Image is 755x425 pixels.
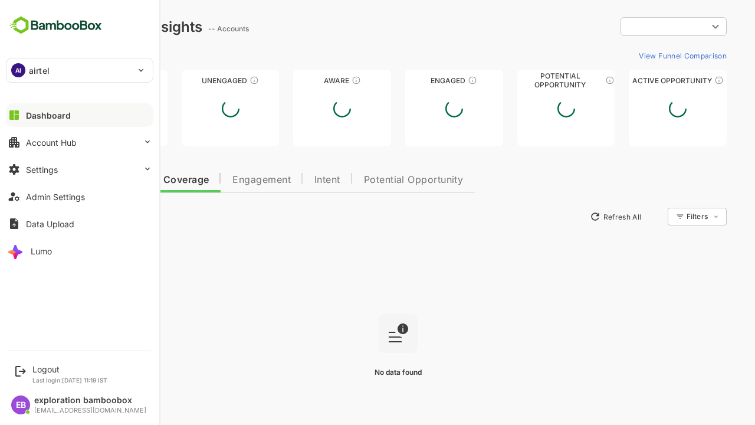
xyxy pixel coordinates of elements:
[426,76,436,85] div: These accounts are warm, further nurturing would qualify them to MQAs
[31,246,52,256] div: Lumo
[543,207,605,226] button: Refresh All
[644,206,685,227] div: Filters
[26,165,58,175] div: Settings
[323,175,422,185] span: Potential Opportunity
[587,76,685,85] div: Active Opportunity
[26,192,85,202] div: Admin Settings
[40,175,168,185] span: Data Quality and Coverage
[673,76,682,85] div: These accounts have open opportunities which might be at any of the Sales Stages
[32,377,107,384] p: Last login: [DATE] 11:19 IST
[6,103,153,127] button: Dashboard
[6,212,153,236] button: Data Upload
[252,76,350,85] div: Aware
[34,407,146,414] div: [EMAIL_ADDRESS][DOMAIN_NAME]
[364,76,462,85] div: Engaged
[6,239,153,263] button: Lumo
[310,76,320,85] div: These accounts have just entered the buying cycle and need further nurturing
[6,14,106,37] img: BambooboxFullLogoMark.5f36c76dfaba33ec1ec1367b70bb1252.svg
[29,64,50,77] p: airtel
[191,175,250,185] span: Engagement
[28,76,126,85] div: Unreached
[11,395,30,414] div: EB
[34,395,146,406] div: exploration bamboobox
[32,364,107,374] div: Logout
[6,185,153,208] button: Admin Settings
[593,46,685,65] button: View Funnel Comparison
[28,18,161,35] div: Dashboard Insights
[28,206,114,227] button: New Insights
[26,110,71,120] div: Dashboard
[564,76,573,85] div: These accounts are MQAs and can be passed on to Inside Sales
[26,138,77,148] div: Account Hub
[645,212,667,221] div: Filters
[11,63,25,77] div: AI
[140,76,238,85] div: Unengaged
[208,76,218,85] div: These accounts have not shown enough engagement and need nurturing
[96,76,106,85] div: These accounts have not been engaged with for a defined time period
[579,16,685,37] div: ​
[26,219,74,229] div: Data Upload
[6,158,153,181] button: Settings
[273,175,299,185] span: Intent
[6,58,153,82] div: AIairtel
[167,24,211,33] ag: -- Accounts
[6,130,153,154] button: Account Hub
[333,368,380,377] span: No data found
[476,76,574,85] div: Potential Opportunity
